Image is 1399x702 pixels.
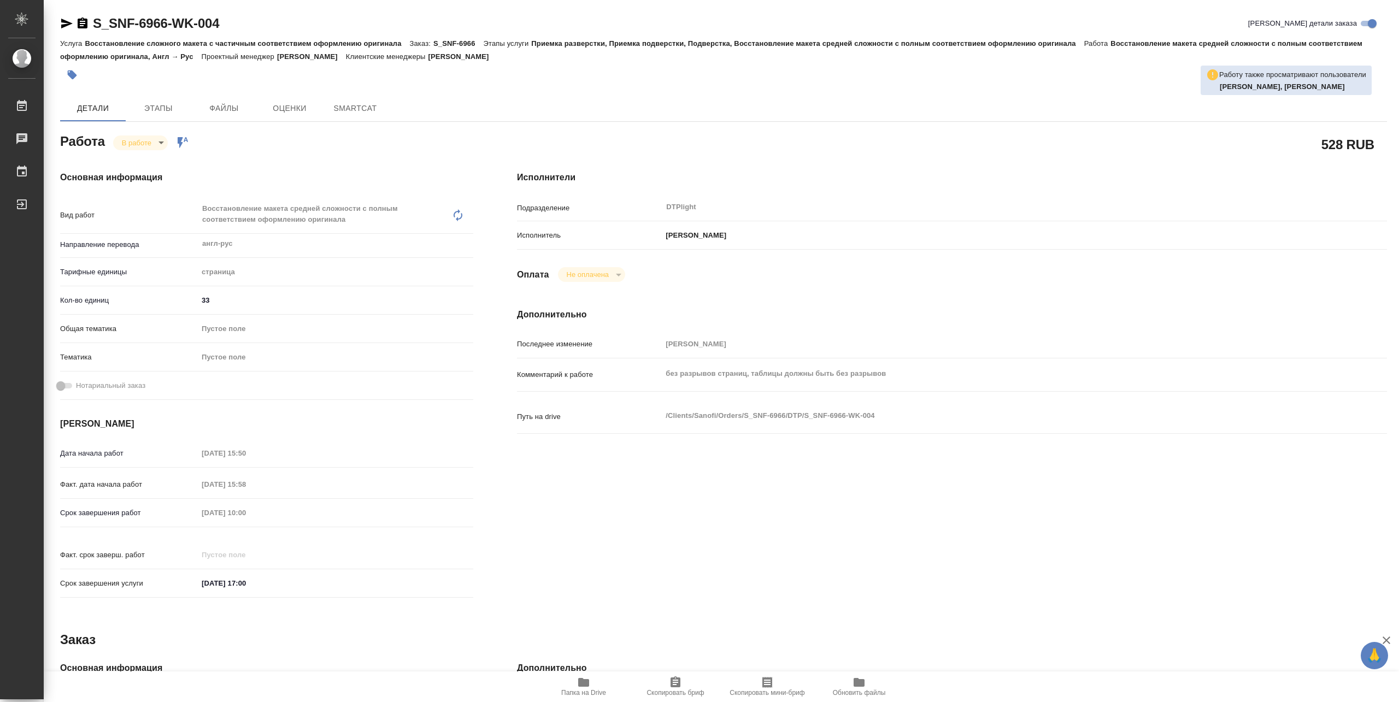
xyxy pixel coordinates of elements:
p: Этапы услуги [484,39,532,48]
span: [PERSON_NAME] детали заказа [1248,18,1357,29]
b: [PERSON_NAME], [PERSON_NAME] [1220,82,1345,91]
span: Нотариальный заказ [76,380,145,391]
input: ✎ Введи что-нибудь [198,292,473,308]
h4: Основная информация [60,662,473,675]
p: Приемка разверстки, Приемка подверстки, Подверстка, Восстановление макета средней сложности с пол... [531,39,1084,48]
h4: Основная информация [60,171,473,184]
h4: Дополнительно [517,308,1387,321]
p: Путь на drive [517,411,662,422]
p: Заказ: [410,39,433,48]
span: Оценки [263,102,316,115]
h2: Работа [60,131,105,150]
h2: 528 RUB [1321,135,1374,154]
button: Обновить файлы [813,671,905,702]
span: Файлы [198,102,250,115]
button: Добавить тэг [60,63,84,87]
h2: Заказ [60,631,96,648]
p: Срок завершения работ [60,508,198,518]
textarea: без разрывов страниц, таблицы должны быть без разрывов [662,364,1314,383]
p: Крамник Артём, Смыслова Светлана [1220,81,1366,92]
p: Тарифные единицы [60,267,198,278]
input: Пустое поле [198,547,293,563]
p: Восстановление сложного макета с частичным соответствием оформлению оригинала [85,39,409,48]
h4: Исполнители [517,171,1387,184]
button: Папка на Drive [538,671,630,702]
input: Пустое поле [198,476,293,492]
div: Пустое поле [202,352,460,363]
p: Дата начала работ [60,448,198,459]
p: Факт. дата начала работ [60,479,198,490]
button: Не оплачена [563,270,612,279]
button: Скопировать ссылку для ЯМессенджера [60,17,73,30]
input: ✎ Введи что-нибудь [198,575,293,591]
h4: Дополнительно [517,662,1387,675]
button: В работе [119,138,155,148]
p: Вид работ [60,210,198,221]
div: Пустое поле [198,320,473,338]
input: Пустое поле [198,445,293,461]
span: SmartCat [329,102,381,115]
div: В работе [113,135,168,150]
p: Направление перевода [60,239,198,250]
p: S_SNF-6966 [433,39,484,48]
div: страница [198,263,473,281]
p: Общая тематика [60,323,198,334]
input: Пустое поле [662,336,1314,352]
span: Скопировать бриф [646,689,704,697]
p: Факт. срок заверш. работ [60,550,198,561]
p: Услуга [60,39,85,48]
p: Подразделение [517,203,662,214]
span: Детали [67,102,119,115]
p: Последнее изменение [517,339,662,350]
p: Работа [1084,39,1111,48]
div: Пустое поле [202,323,460,334]
p: Тематика [60,352,198,363]
button: 🙏 [1361,642,1388,669]
p: Клиентские менеджеры [346,52,428,61]
span: 🙏 [1365,644,1384,667]
p: [PERSON_NAME] [277,52,346,61]
button: Скопировать ссылку [76,17,89,30]
p: [PERSON_NAME] [662,230,726,241]
span: Обновить файлы [833,689,886,697]
p: Работу также просматривают пользователи [1219,69,1366,80]
span: Этапы [132,102,185,115]
p: [PERSON_NAME] [428,52,497,61]
div: В работе [558,267,625,282]
div: Пустое поле [198,348,473,367]
span: Папка на Drive [561,689,606,697]
p: Кол-во единиц [60,295,198,306]
h4: Оплата [517,268,549,281]
input: Пустое поле [198,505,293,521]
button: Скопировать бриф [630,671,721,702]
p: Срок завершения услуги [60,578,198,589]
p: Исполнитель [517,230,662,241]
p: Комментарий к работе [517,369,662,380]
textarea: /Clients/Sanofi/Orders/S_SNF-6966/DTP/S_SNF-6966-WK-004 [662,406,1314,425]
h4: [PERSON_NAME] [60,417,473,430]
span: Скопировать мини-бриф [730,689,804,697]
p: Проектный менеджер [202,52,277,61]
button: Скопировать мини-бриф [721,671,813,702]
a: S_SNF-6966-WK-004 [93,16,219,31]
